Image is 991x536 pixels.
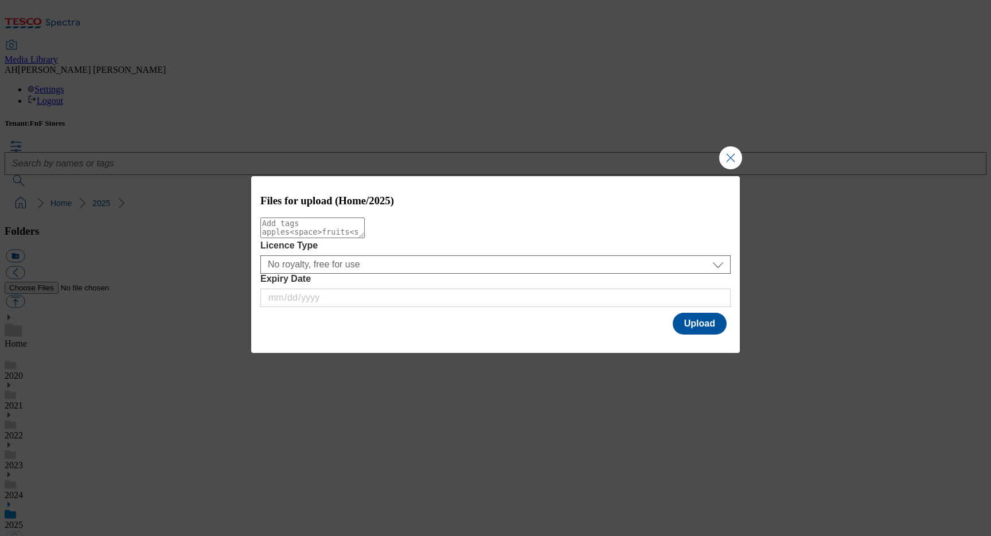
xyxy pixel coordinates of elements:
button: Upload [673,313,727,335]
label: Licence Type [260,240,731,251]
h3: Files for upload (Home/2025) [260,195,731,207]
div: Modal [251,176,740,354]
label: Expiry Date [260,274,731,284]
button: Close Modal [719,146,742,169]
